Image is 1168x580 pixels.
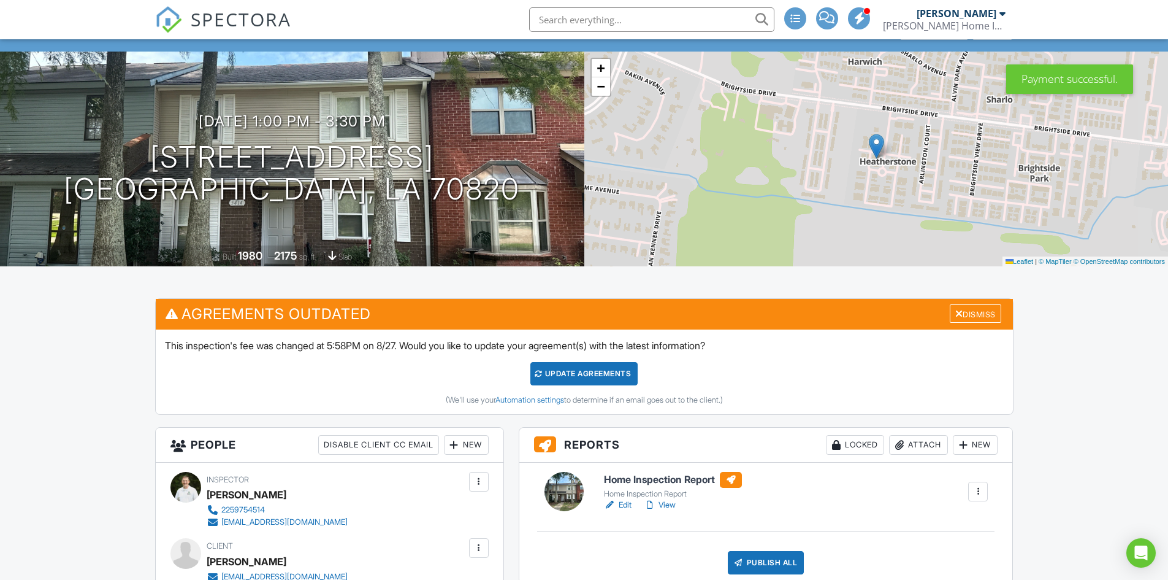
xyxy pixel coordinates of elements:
[644,499,676,511] a: View
[950,304,1001,323] div: Dismiss
[156,330,1013,414] div: This inspection's fee was changed at 5:58PM on 8/27. Would you like to update your agreement(s) w...
[223,252,236,261] span: Built
[597,60,605,75] span: +
[207,552,286,571] div: [PERSON_NAME]
[207,475,249,484] span: Inspector
[444,435,489,455] div: New
[207,516,348,528] a: [EMAIL_ADDRESS][DOMAIN_NAME]
[972,23,1012,39] div: More
[1126,538,1156,568] div: Open Intercom Messenger
[207,504,348,516] a: 2259754514
[199,113,386,130] h3: [DATE] 1:00 pm - 3:30 pm
[238,249,262,262] div: 1980
[207,485,286,504] div: [PERSON_NAME]
[1074,258,1165,265] a: © OpenStreetMap contributors
[597,79,605,94] span: −
[207,541,233,551] span: Client
[917,7,996,20] div: [PERSON_NAME]
[299,252,316,261] span: sq. ft.
[519,428,1013,463] h3: Reports
[155,17,291,42] a: SPECTORA
[826,435,884,455] div: Locked
[191,6,291,32] span: SPECTORA
[495,395,564,404] a: Automation settings
[900,23,968,39] div: Client View
[1039,258,1072,265] a: © MapTiler
[883,20,1006,32] div: Whit Green Home Inspections LLC
[338,252,352,261] span: slab
[64,141,520,206] h1: [STREET_ADDRESS] [GEOGRAPHIC_DATA], LA 70820
[604,472,742,488] h6: Home Inspection Report
[530,362,638,385] div: Update Agreements
[869,134,884,159] img: Marker
[156,428,503,463] h3: People
[1006,64,1133,94] div: Payment successful.
[1035,258,1037,265] span: |
[604,499,632,511] a: Edit
[592,59,610,77] a: Zoom in
[604,489,742,499] div: Home Inspection Report
[1006,258,1033,265] a: Leaflet
[221,505,265,515] div: 2259754514
[221,517,348,527] div: [EMAIL_ADDRESS][DOMAIN_NAME]
[155,6,182,33] img: The Best Home Inspection Software - Spectora
[953,435,998,455] div: New
[592,77,610,96] a: Zoom out
[156,299,1013,329] h3: Agreements Outdated
[274,249,297,262] div: 2175
[165,395,1004,405] div: (We'll use your to determine if an email goes out to the client.)
[529,7,774,32] input: Search everything...
[728,551,804,574] div: Publish All
[889,435,948,455] div: Attach
[604,472,742,499] a: Home Inspection Report Home Inspection Report
[318,435,439,455] div: Disable Client CC Email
